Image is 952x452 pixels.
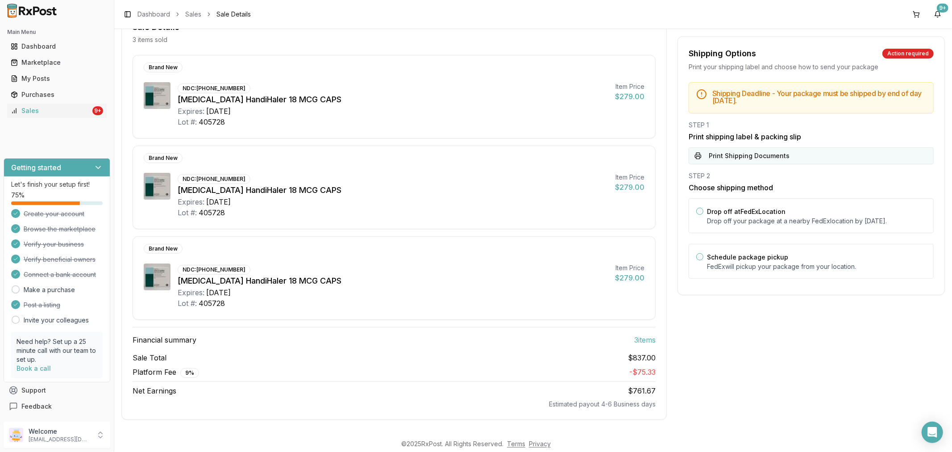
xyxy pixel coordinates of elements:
div: [MEDICAL_DATA] HandiHaler 18 MCG CAPS [178,184,608,197]
p: Drop off your package at a nearby FedEx location by [DATE] . [707,217,926,226]
span: - $75.33 [629,368,656,377]
span: Sale Details [216,10,251,19]
button: Feedback [4,398,110,414]
div: Expires: [178,197,204,207]
span: Feedback [21,402,52,411]
button: Purchases [4,88,110,102]
p: [EMAIL_ADDRESS][DOMAIN_NAME] [29,436,91,443]
div: 405728 [199,117,225,127]
div: Brand New [144,153,183,163]
span: 75 % [11,191,25,200]
div: Item Price [615,173,644,182]
img: Spiriva HandiHaler 18 MCG CAPS [144,82,170,109]
a: Terms [507,440,525,448]
a: Dashboard [137,10,170,19]
div: 405728 [199,207,225,218]
div: 405728 [199,298,225,309]
div: Expires: [178,287,204,298]
img: Spiriva HandiHaler 18 MCG CAPS [144,173,170,200]
div: Estimated payout 4-6 Business days [133,400,656,409]
div: STEP 2 [689,172,934,180]
a: Marketplace [7,54,107,71]
img: Spiriva HandiHaler 18 MCG CAPS [144,264,170,290]
span: Verify beneficial owners [24,255,96,264]
span: Sale Total [133,352,166,363]
span: Connect a bank account [24,270,96,279]
h2: Main Menu [7,29,107,36]
div: My Posts [11,74,103,83]
a: Invite your colleagues [24,316,89,325]
p: Let's finish your setup first! [11,180,103,189]
p: Need help? Set up a 25 minute call with our team to set up. [17,337,97,364]
div: STEP 1 [689,121,934,130]
a: Purchases [7,87,107,103]
div: $279.00 [615,182,644,193]
img: RxPost Logo [4,4,61,18]
span: Verify your business [24,240,84,249]
span: $837.00 [628,352,656,363]
div: Sales [11,106,91,115]
div: Open Intercom Messenger [922,422,943,443]
a: Book a call [17,364,51,372]
span: Platform Fee [133,367,199,378]
div: NDC: [PHONE_NUMBER] [178,265,250,275]
div: Item Price [615,264,644,272]
div: Action required [882,49,934,59]
span: Browse the marketplace [24,225,96,234]
div: Marketplace [11,58,103,67]
a: Privacy [529,440,551,448]
button: Sales9+ [4,104,110,118]
span: Financial summary [133,335,196,345]
label: Drop off at FedEx Location [707,208,786,215]
h5: Shipping Deadline - Your package must be shipped by end of day [DATE] . [712,90,926,104]
button: Print Shipping Documents [689,147,934,164]
p: Welcome [29,427,91,436]
div: [DATE] [206,106,231,117]
div: Lot #: [178,298,197,309]
img: User avatar [9,428,23,442]
h3: Choose shipping method [689,182,934,193]
div: [MEDICAL_DATA] HandiHaler 18 MCG CAPS [178,275,608,287]
div: Expires: [178,106,204,117]
h3: Getting started [11,162,61,173]
a: Sales [185,10,201,19]
p: FedEx will pickup your package from your location. [707,262,926,271]
div: 9+ [937,4,948,13]
div: [MEDICAL_DATA] HandiHaler 18 MCG CAPS [178,93,608,106]
nav: breadcrumb [137,10,251,19]
div: [DATE] [206,197,231,207]
div: Dashboard [11,42,103,51]
div: NDC: [PHONE_NUMBER] [178,174,250,184]
div: 9 % [180,368,199,378]
div: $279.00 [615,91,644,102]
div: NDC: [PHONE_NUMBER] [178,84,250,93]
label: Schedule package pickup [707,253,788,261]
div: [DATE] [206,287,231,298]
span: Post a listing [24,301,60,310]
button: Support [4,382,110,398]
a: Dashboard [7,38,107,54]
div: Lot #: [178,207,197,218]
a: Sales9+ [7,103,107,119]
button: 9+ [931,7,945,21]
div: Brand New [144,63,183,72]
span: $761.67 [628,386,656,395]
div: Lot #: [178,117,197,127]
div: Purchases [11,90,103,99]
span: 3 item s [634,335,656,345]
div: Item Price [615,82,644,91]
div: 9+ [92,106,103,115]
div: Shipping Options [689,47,756,60]
div: Brand New [144,244,183,254]
span: Create your account [24,209,84,218]
div: Print your shipping label and choose how to send your package [689,63,934,71]
span: Net Earnings [133,385,176,396]
button: Dashboard [4,39,110,54]
p: 3 items sold [133,35,167,44]
button: My Posts [4,71,110,86]
button: Marketplace [4,55,110,70]
a: Make a purchase [24,285,75,294]
h3: Print shipping label & packing slip [689,131,934,142]
div: $279.00 [615,272,644,283]
a: My Posts [7,71,107,87]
